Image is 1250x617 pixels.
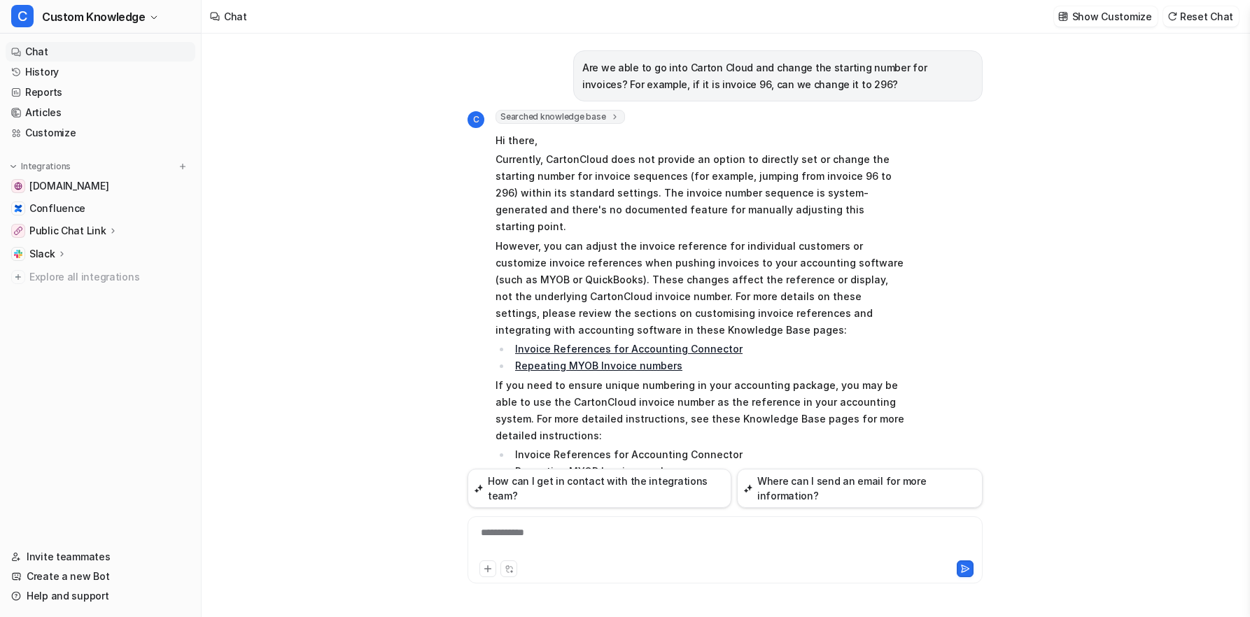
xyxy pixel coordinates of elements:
button: Integrations [6,159,75,173]
button: Reset Chat [1163,6,1239,27]
li: Invoice References for Accounting Connector [511,446,905,463]
a: help.cartoncloud.com[DOMAIN_NAME] [6,176,195,196]
img: help.cartoncloud.com [14,182,22,190]
span: [DOMAIN_NAME] [29,179,108,193]
a: History [6,62,195,82]
img: Public Chat Link [14,227,22,235]
a: Articles [6,103,195,122]
button: How can I get in contact with the integrations team? [468,469,731,508]
img: reset [1167,11,1177,22]
a: Help and support [6,586,195,606]
p: Are we able to go into Carton Cloud and change the starting number for invoices? For example, if ... [582,59,974,93]
div: Chat [224,9,247,24]
span: C [11,5,34,27]
a: Repeating MYOB Invoice numbers [515,360,682,371]
span: Explore all integrations [29,266,190,288]
p: Public Chat Link [29,224,106,238]
p: However, you can adjust the invoice reference for individual customers or customize invoice refer... [496,238,905,339]
p: If you need to ensure unique numbering in your accounting package, you may be able to use the Car... [496,377,905,444]
span: Confluence [29,201,85,215]
a: Customize [6,123,195,143]
img: Confluence [14,204,22,213]
p: Show Customize [1072,9,1152,24]
a: Invoice References for Accounting Connector [515,343,743,355]
a: Reports [6,83,195,102]
a: Invite teammates [6,547,195,567]
img: expand menu [8,162,18,171]
p: Hi there, [496,132,905,149]
img: menu_add.svg [178,162,188,171]
p: Slack [29,247,55,261]
li: Repeating MYOB Invoice numbers [511,463,905,480]
p: Integrations [21,161,71,172]
a: Chat [6,42,195,62]
a: Explore all integrations [6,267,195,287]
a: ConfluenceConfluence [6,199,195,218]
button: Show Customize [1054,6,1158,27]
button: Where can I send an email for more information? [737,469,983,508]
span: C [468,111,484,128]
img: Slack [14,250,22,258]
img: explore all integrations [11,270,25,284]
span: Searched knowledge base [496,110,625,124]
p: Currently, CartonCloud does not provide an option to directly set or change the starting number f... [496,151,905,235]
img: customize [1058,11,1068,22]
span: Custom Knowledge [42,7,146,27]
a: Create a new Bot [6,567,195,586]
